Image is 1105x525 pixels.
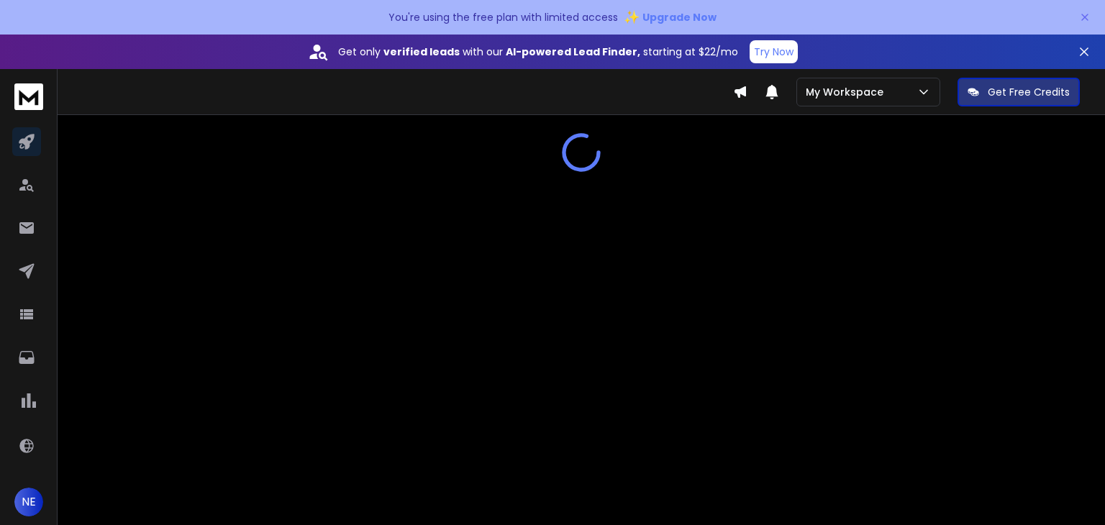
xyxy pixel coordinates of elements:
img: logo [14,83,43,110]
p: Get only with our starting at $22/mo [338,45,738,59]
span: ✨ [624,7,640,27]
strong: verified leads [383,45,460,59]
button: ✨Upgrade Now [624,3,717,32]
p: My Workspace [806,85,889,99]
strong: AI-powered Lead Finder, [506,45,640,59]
p: Get Free Credits [988,85,1070,99]
button: Try Now [750,40,798,63]
p: Try Now [754,45,793,59]
p: You're using the free plan with limited access [388,10,618,24]
span: Upgrade Now [642,10,717,24]
button: NE [14,488,43,516]
button: Get Free Credits [958,78,1080,106]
